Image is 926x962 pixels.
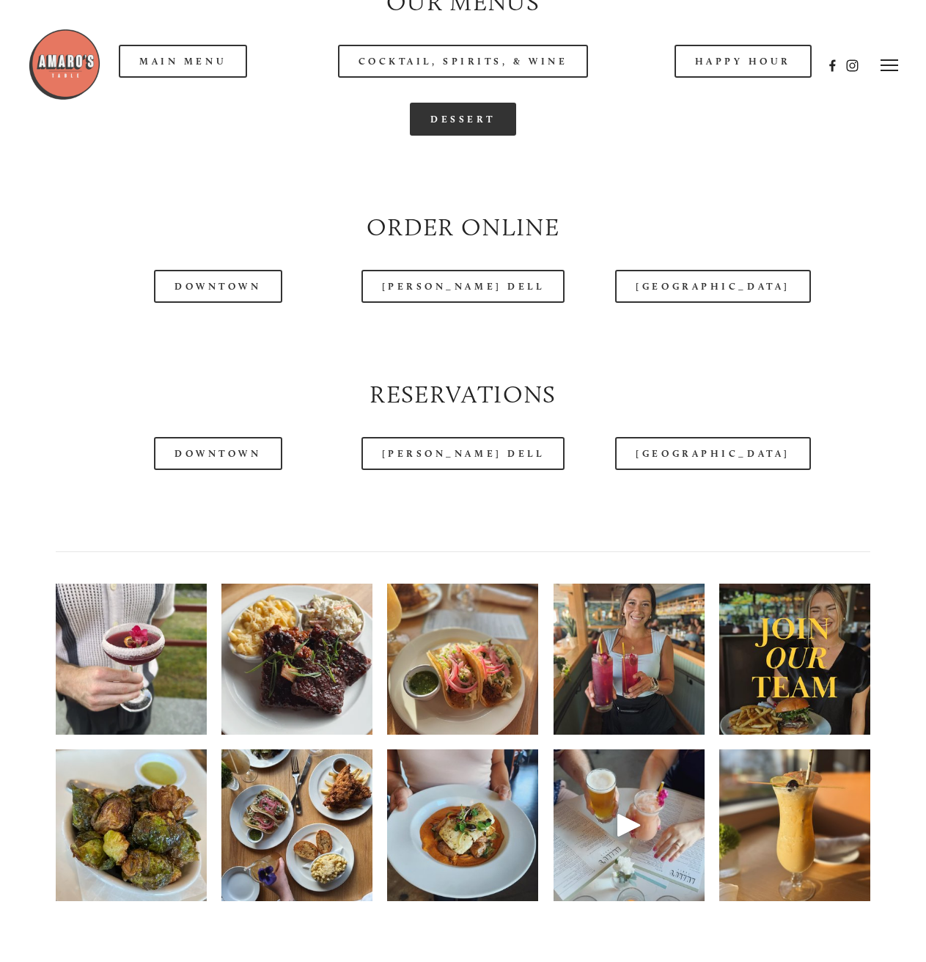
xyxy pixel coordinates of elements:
h2: Order Online [56,210,870,245]
a: [PERSON_NAME] Dell [361,270,565,303]
img: Want to work with a team that&rsquo;s excited about delivering exceptional hospitality? We&rsquo;... [719,565,870,754]
a: Downtown [154,437,282,470]
img: Fried Brussels sprouts that are so divine, they'll turn anyone into a believer. Served with a sid... [56,730,207,919]
img: Come ❄️chill ❄️ with us for our award winning happy hour 🧡 starting at 2:00 daily! [221,730,372,919]
img: Peak summer calls for fall-off-the-bone barbecue ribs 🙌 [221,559,372,760]
img: It's a bit toasty out, but we've got just the thing to cool you down 🍹 ask about our daily cockta... [719,731,870,919]
img: Time to unwind! It&rsquo;s officially happy hour ✨ [387,559,538,760]
a: [PERSON_NAME] Dell [361,437,565,470]
h2: Reservations [56,378,870,412]
img: Amaro's Table [28,28,101,101]
a: Downtown [154,270,282,303]
img: Castle Rock exclusive 🐟 swing by and indulge in our delectable Romesco Halibut with Garlic Butter... [387,749,538,901]
img: We&rsquo;re always featuring refreshing new cocktails on draft&mdash; ask your server about our d... [554,565,705,754]
a: [GEOGRAPHIC_DATA] [615,270,810,303]
img: Who else is melting in this heat? 🌺🧊🍹 Come hang out with us and enjoy your favorite perfectly chi... [56,559,207,760]
a: [GEOGRAPHIC_DATA] [615,437,810,470]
